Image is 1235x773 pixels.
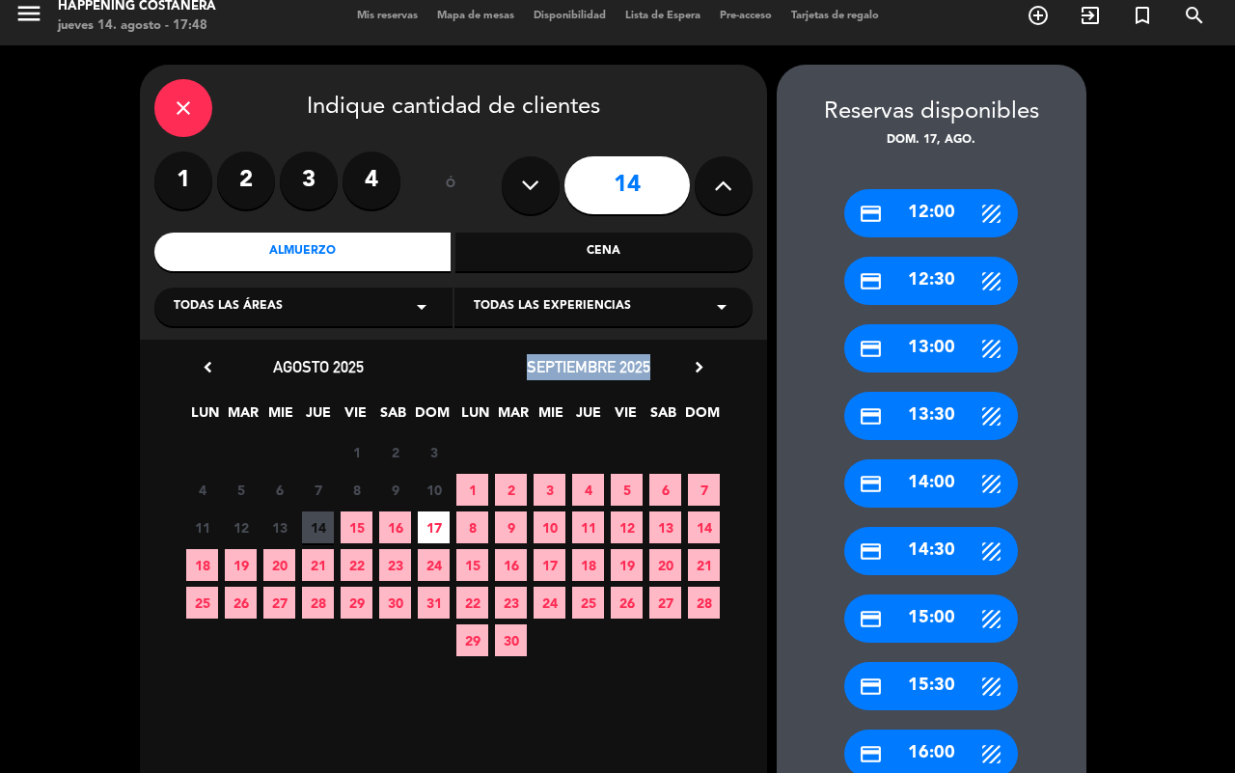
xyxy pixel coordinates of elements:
[415,401,447,433] span: DOM
[611,474,643,506] span: 5
[688,511,720,543] span: 14
[710,295,733,318] i: arrow_drop_down
[273,357,364,376] span: agosto 2025
[572,401,604,433] span: JUE
[341,436,372,468] span: 1
[377,401,409,433] span: SAB
[455,233,753,271] div: Cena
[379,436,411,468] span: 2
[844,527,1018,575] div: 14:30
[474,297,631,317] span: Todas las experiencias
[859,675,883,699] i: credit_card
[688,474,720,506] span: 7
[649,587,681,619] span: 27
[302,474,334,506] span: 7
[685,401,717,433] span: DOM
[777,131,1086,151] div: dom. 17, ago.
[844,324,1018,373] div: 13:00
[647,401,679,433] span: SAB
[410,295,433,318] i: arrow_drop_down
[535,401,566,433] span: MIE
[227,401,259,433] span: MAR
[456,587,488,619] span: 22
[418,436,450,468] span: 3
[572,587,604,619] span: 25
[379,511,411,543] span: 16
[616,11,710,21] span: Lista de Espera
[611,511,643,543] span: 12
[859,202,883,226] i: credit_card
[495,474,527,506] span: 2
[495,549,527,581] span: 16
[572,474,604,506] span: 4
[456,549,488,581] span: 15
[186,549,218,581] span: 18
[418,549,450,581] span: 24
[154,233,452,271] div: Almuerzo
[649,474,681,506] span: 6
[225,474,257,506] span: 5
[649,511,681,543] span: 13
[844,662,1018,710] div: 15:30
[688,549,720,581] span: 21
[225,587,257,619] span: 26
[456,511,488,543] span: 8
[263,549,295,581] span: 20
[572,511,604,543] span: 11
[859,472,883,496] i: credit_card
[217,152,275,209] label: 2
[610,401,642,433] span: VIE
[379,587,411,619] span: 30
[459,401,491,433] span: LUN
[859,269,883,293] i: credit_card
[497,401,529,433] span: MAR
[611,549,643,581] span: 19
[1183,4,1206,27] i: search
[534,587,565,619] span: 24
[859,337,883,361] i: credit_card
[456,624,488,656] span: 29
[495,587,527,619] span: 23
[710,11,782,21] span: Pre-acceso
[859,404,883,428] i: credit_card
[524,11,616,21] span: Disponibilidad
[302,401,334,433] span: JUE
[1027,4,1050,27] i: add_circle_outline
[186,587,218,619] span: 25
[456,474,488,506] span: 1
[379,549,411,581] span: 23
[263,511,295,543] span: 13
[859,742,883,766] i: credit_card
[225,511,257,543] span: 12
[341,511,372,543] span: 15
[534,549,565,581] span: 17
[58,16,216,36] div: jueves 14. agosto - 17:48
[859,607,883,631] i: credit_card
[341,474,372,506] span: 8
[420,152,482,219] div: ó
[689,357,709,377] i: chevron_right
[302,587,334,619] span: 28
[534,474,565,506] span: 3
[302,511,334,543] span: 14
[688,587,720,619] span: 28
[782,11,889,21] span: Tarjetas de regalo
[343,152,400,209] label: 4
[859,539,883,564] i: credit_card
[572,549,604,581] span: 18
[341,587,372,619] span: 29
[611,587,643,619] span: 26
[379,474,411,506] span: 9
[341,549,372,581] span: 22
[154,79,753,137] div: Indique cantidad de clientes
[1131,4,1154,27] i: turned_in_not
[495,624,527,656] span: 30
[844,257,1018,305] div: 12:30
[340,401,371,433] span: VIE
[427,11,524,21] span: Mapa de mesas
[418,474,450,506] span: 10
[154,152,212,209] label: 1
[172,97,195,120] i: close
[174,297,283,317] span: Todas las áreas
[264,401,296,433] span: MIE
